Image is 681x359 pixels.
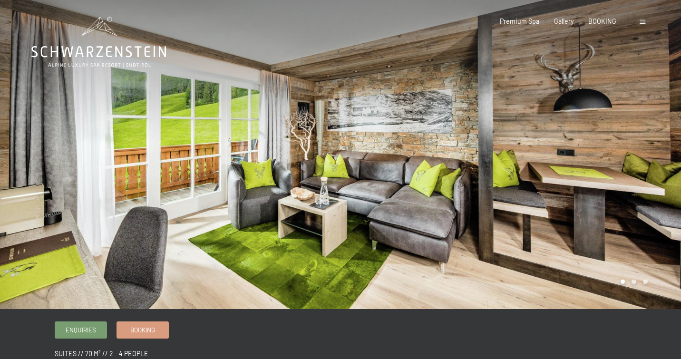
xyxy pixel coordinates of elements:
[588,17,616,25] a: BOOKING
[500,17,539,25] a: Premium Spa
[554,17,574,25] a: Gallery
[55,322,107,338] a: Enquiries
[66,326,96,334] span: Enquiries
[117,322,168,338] a: Booking
[130,326,155,334] span: Booking
[55,349,148,358] span: Suites // 70 m² // 2 - 4 People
